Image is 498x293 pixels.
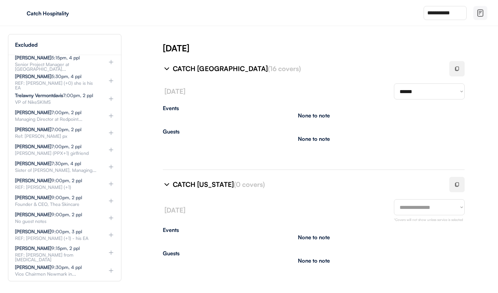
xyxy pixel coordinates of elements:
div: 9:00pm, 2 ppl [15,195,82,200]
img: plus%20%281%29.svg [108,164,114,170]
div: VP of NikeSKIMS [15,100,97,104]
div: 9:15pm, 2 ppl [15,246,80,251]
img: plus%20%281%29.svg [108,112,114,119]
img: plus%20%281%29.svg [108,59,114,65]
img: chevron-right%20%281%29.svg [163,181,171,189]
div: 9:00pm, 2 ppl [15,212,82,217]
strong: [PERSON_NAME] [15,126,51,132]
strong: [PERSON_NAME] [15,245,51,251]
img: plus%20%281%29.svg [108,232,114,238]
img: file-02.svg [476,9,484,17]
div: 9:30pm, 4 ppl [15,265,82,270]
div: Ref: [PERSON_NAME] px [15,134,97,138]
div: CATCH [US_STATE] [173,180,441,189]
strong: [PERSON_NAME] [15,73,51,79]
img: plus%20%281%29.svg [108,267,114,274]
div: Sister of [PERSON_NAME], Managing... [15,168,97,173]
div: 9:00pm, 3 ppl [15,229,82,234]
div: None to note [298,235,330,240]
div: None to note [298,258,330,263]
strong: [PERSON_NAME] [15,109,51,115]
strong: [PERSON_NAME] [15,229,51,234]
img: plus%20%281%29.svg [108,249,114,256]
strong: Trelawny Vermontdavis [15,92,63,98]
div: Events [163,105,465,111]
div: None to note [298,136,330,141]
strong: [PERSON_NAME] [15,212,51,217]
div: 7:00pm, 2 ppl [15,144,81,149]
div: Managing Director at Redpoint... [15,117,97,121]
img: chevron-right%20%281%29.svg [163,65,171,73]
div: 9:00pm, 2 ppl [15,178,82,183]
div: 7:00pm, 2 ppl [15,93,93,98]
div: [DATE] [163,42,498,54]
div: 5:30pm, 4 ppl [15,74,81,79]
img: plus%20%281%29.svg [108,181,114,187]
font: [DATE] [164,87,185,95]
img: plus%20%281%29.svg [108,129,114,136]
font: (0 covers) [234,180,265,189]
div: 5:15pm, 4 ppl [15,55,80,60]
div: Senior Project Manager at [GEOGRAPHIC_DATA]... [15,62,97,71]
div: Guests [163,129,465,134]
font: [DATE] [164,206,185,214]
div: REF: [PERSON_NAME] (+1) [15,185,97,190]
div: 7:00pm, 2 ppl [15,127,81,132]
strong: [PERSON_NAME] [15,143,51,149]
div: Excluded [15,42,38,47]
div: None to note [298,113,330,118]
div: REF: [PERSON_NAME] (+0) she is his EA [15,81,97,90]
img: yH5BAEAAAAALAAAAAABAAEAAAIBRAA7 [13,8,24,18]
div: Vice Chairmen Newmark in... [15,272,97,276]
strong: [PERSON_NAME] [15,195,51,200]
div: Guests [163,251,465,256]
div: [PERSON_NAME] (PPX+1) girlfriend [15,151,97,156]
div: 7:00pm, 2 ppl [15,110,81,115]
div: Founder & CEO, Thea Skincare [15,202,97,207]
img: plus%20%281%29.svg [108,77,114,84]
font: (16 covers) [268,64,301,73]
div: No guest notes [15,219,97,224]
strong: [PERSON_NAME] [15,178,51,183]
div: REF; [PERSON_NAME] (+1) - his EA [15,236,97,241]
img: plus%20%281%29.svg [108,215,114,221]
div: REF: [PERSON_NAME] from [MEDICAL_DATA] [15,253,97,262]
strong: [PERSON_NAME] [15,55,51,60]
font: *Covers will not show unless service is selected [394,218,463,222]
img: plus%20%281%29.svg [108,146,114,153]
div: Events [163,227,465,233]
div: 7:30pm, 4 ppl [15,161,81,166]
div: Catch Hospitality [27,11,111,16]
strong: [PERSON_NAME] [15,161,51,166]
img: plus%20%281%29.svg [108,198,114,204]
img: plus%20%281%29.svg [108,95,114,102]
div: CATCH [GEOGRAPHIC_DATA] [173,64,441,73]
strong: [PERSON_NAME] [15,264,51,270]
